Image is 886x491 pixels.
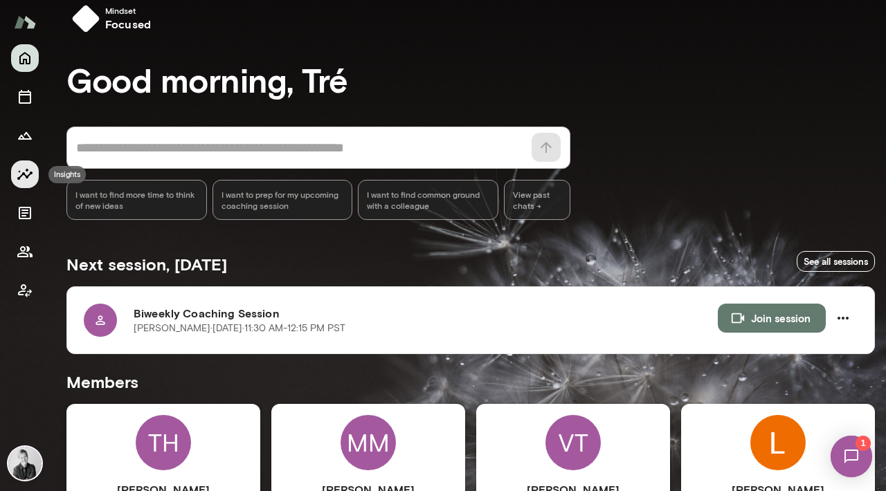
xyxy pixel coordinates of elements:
h5: Members [66,371,875,393]
div: TH [136,415,191,470]
p: [PERSON_NAME] · [DATE] · 11:30 AM-12:15 PM PST [134,322,345,335]
div: MM [341,415,396,470]
button: Client app [11,277,39,304]
img: Tré Wright [8,447,42,480]
div: Insights [48,166,86,183]
span: Mindset [105,5,151,16]
span: View past chats -> [504,180,570,220]
button: Join session [718,304,826,333]
span: I want to find more time to think of new ideas [75,189,198,211]
a: See all sessions [797,251,875,272]
h5: Next session, [DATE] [66,253,227,275]
h3: Good morning, Tré [66,60,875,99]
div: I want to prep for my upcoming coaching session [213,180,353,220]
img: mindset [72,5,100,33]
h6: focused [105,16,151,33]
img: Mento [14,9,36,35]
div: VT [545,415,601,470]
button: Home [11,44,39,72]
button: Growth Plan [11,122,39,149]
button: Documents [11,199,39,227]
button: Insights [11,160,39,188]
span: I want to find common ground with a colleague [367,189,489,211]
div: I want to find more time to think of new ideas [66,180,207,220]
button: Members [11,238,39,266]
div: I want to find common ground with a colleague [358,180,498,220]
h6: Biweekly Coaching Session [134,305,718,322]
span: I want to prep for my upcoming coaching session [221,189,344,211]
button: Sessions [11,83,39,111]
img: Lyndsey French [750,415,806,470]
